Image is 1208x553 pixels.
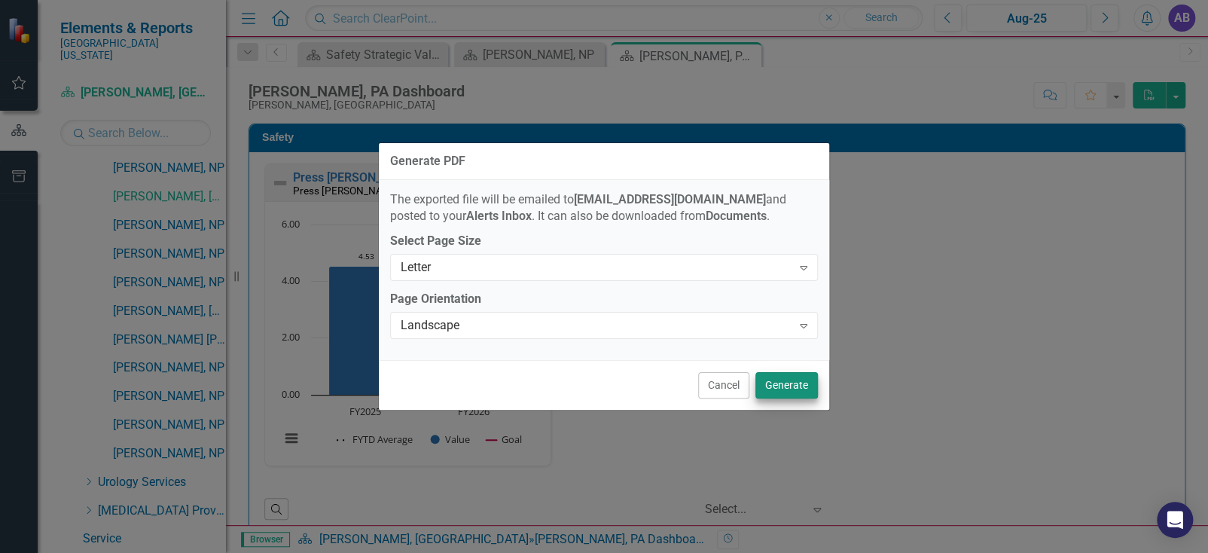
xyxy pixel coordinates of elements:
strong: Documents [706,209,767,223]
div: Generate PDF [390,154,465,168]
span: The exported file will be emailed to and posted to your . It can also be downloaded from . [390,192,786,224]
div: Letter [401,259,792,276]
button: Generate [755,372,818,399]
label: Page Orientation [390,291,818,308]
label: Select Page Size [390,233,818,250]
div: Landscape [401,317,792,335]
div: Open Intercom Messenger [1157,502,1193,538]
button: Cancel [698,372,749,399]
strong: [EMAIL_ADDRESS][DOMAIN_NAME] [574,192,766,206]
strong: Alerts Inbox [466,209,532,223]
